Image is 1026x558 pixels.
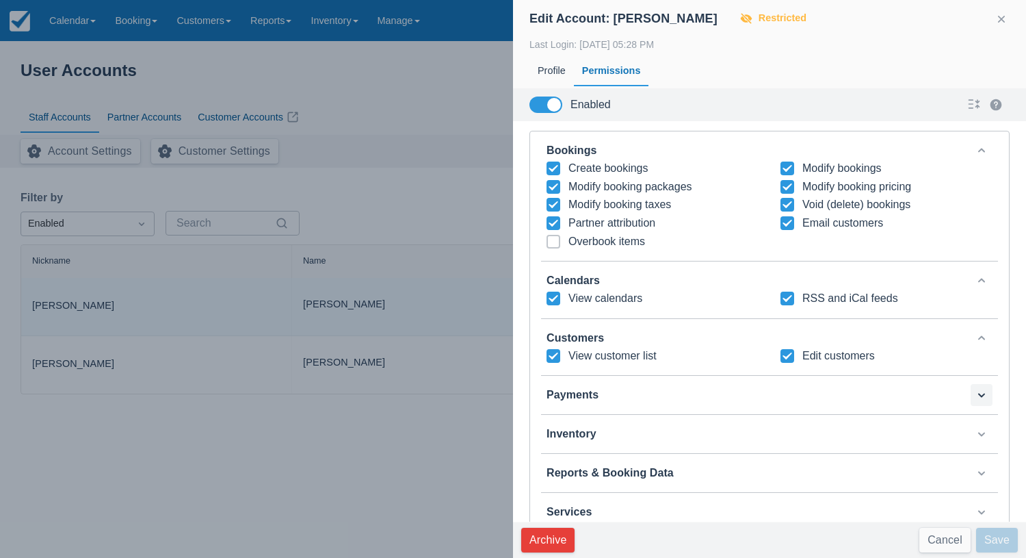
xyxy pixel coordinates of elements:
[547,426,596,442] div: Inventory
[570,98,611,112] div: Enabled
[568,216,655,230] div: Partner attribution
[802,292,898,305] div: RSS and iCal feeds
[529,36,1010,53] div: Last Login: [DATE] 05:28 PM
[568,349,657,363] div: View customer list
[547,142,597,159] div: Bookings
[574,55,649,87] div: Permissions
[547,330,604,346] div: Customers
[802,162,882,175] div: Modify bookings
[547,465,674,481] div: Reports & Booking Data
[547,504,592,520] div: Services
[547,387,598,403] div: Payments
[568,180,692,194] div: Modify booking packages
[919,528,971,553] button: Cancel
[529,55,574,87] div: Profile
[547,272,600,289] div: Calendars
[802,216,883,230] div: Email customers
[568,198,671,212] div: Modify booking taxes
[802,349,875,363] div: Edit customers
[568,235,645,249] div: Overbook items
[529,11,718,27] div: Edit Account: [PERSON_NAME]
[521,528,575,553] button: Archive
[802,180,911,194] div: Modify booking pricing
[568,162,648,175] div: Create bookings
[753,11,806,26] strong: Restricted
[568,292,642,305] div: View calendars
[739,12,753,25] span: VisibleDisabled
[802,198,910,212] div: Void (delete) bookings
